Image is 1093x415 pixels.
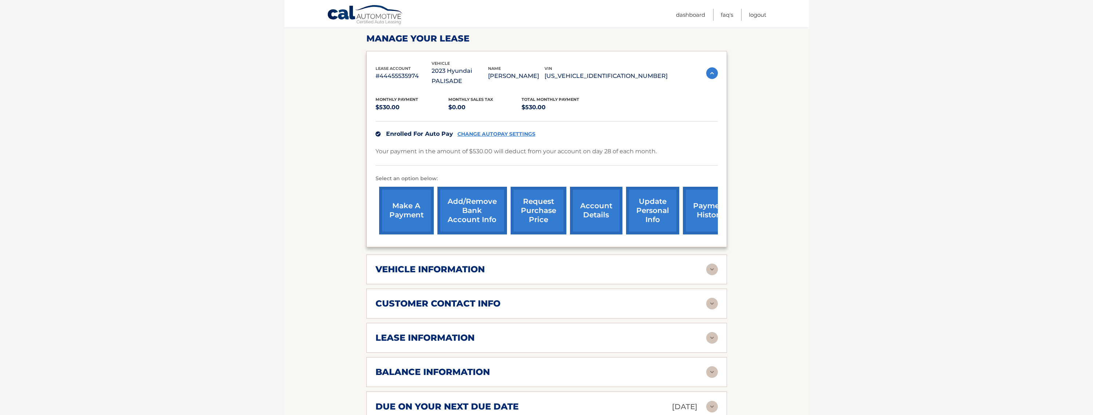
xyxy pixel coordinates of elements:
p: $0.00 [448,102,522,112]
h2: customer contact info [376,298,500,309]
h2: due on your next due date [376,401,519,412]
img: accordion-active.svg [706,67,718,79]
span: Total Monthly Payment [522,97,579,102]
img: accordion-rest.svg [706,332,718,344]
span: Monthly Payment [376,97,418,102]
a: CHANGE AUTOPAY SETTINGS [457,131,535,137]
span: Enrolled For Auto Pay [386,130,453,137]
img: accordion-rest.svg [706,264,718,275]
h2: balance information [376,367,490,378]
a: account details [570,187,622,234]
span: Monthly sales Tax [448,97,493,102]
span: vin [544,66,552,71]
a: Dashboard [676,9,705,21]
p: Your payment in the amount of $530.00 will deduct from your account on day 28 of each month. [376,146,657,157]
a: Cal Automotive [327,5,404,26]
span: name [488,66,501,71]
a: Logout [749,9,766,21]
h2: Manage Your Lease [366,33,727,44]
h2: lease information [376,332,475,343]
p: $530.00 [376,102,449,112]
img: accordion-rest.svg [706,401,718,412]
img: accordion-rest.svg [706,298,718,309]
p: 2023 Hyundai PALISADE [432,66,488,86]
p: #44455535974 [376,71,432,81]
p: [US_VEHICLE_IDENTIFICATION_NUMBER] [544,71,668,81]
a: Add/Remove bank account info [437,187,507,234]
a: payment history [683,187,738,234]
span: lease account [376,66,411,71]
span: vehicle [432,61,450,66]
a: update personal info [626,187,679,234]
a: FAQ's [721,9,733,21]
a: make a payment [379,187,434,234]
p: Select an option below: [376,174,718,183]
img: check.svg [376,131,381,137]
h2: vehicle information [376,264,485,275]
img: accordion-rest.svg [706,366,718,378]
p: $530.00 [522,102,595,112]
p: [DATE] [672,400,697,413]
a: request purchase price [511,187,566,234]
p: [PERSON_NAME] [488,71,544,81]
